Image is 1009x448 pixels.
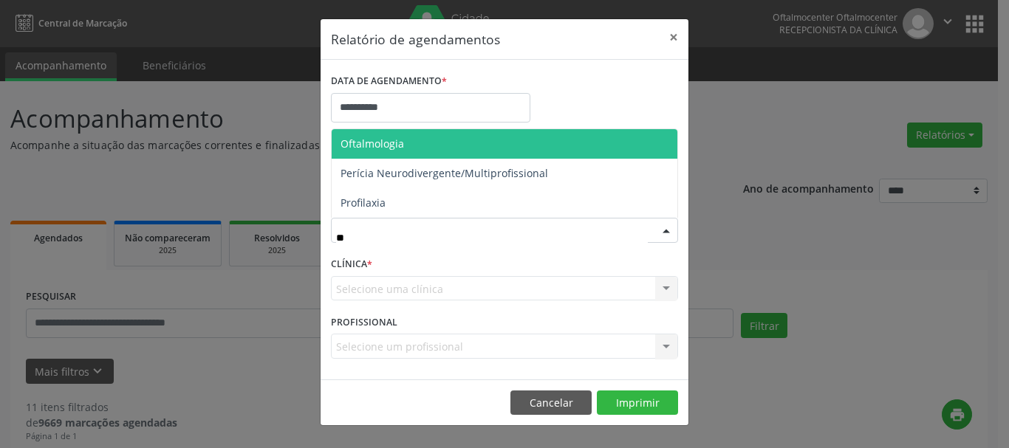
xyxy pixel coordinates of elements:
button: Close [659,19,688,55]
button: Cancelar [510,390,592,416]
h5: Relatório de agendamentos [331,30,500,49]
span: Perícia Neurodivergente/Multiprofissional [341,166,548,180]
label: PROFISSIONAL [331,311,397,334]
label: CLÍNICA [331,253,372,276]
button: Imprimir [597,390,678,416]
span: Oftalmologia [341,137,404,151]
span: Profilaxia [341,196,386,210]
label: DATA DE AGENDAMENTO [331,70,447,93]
